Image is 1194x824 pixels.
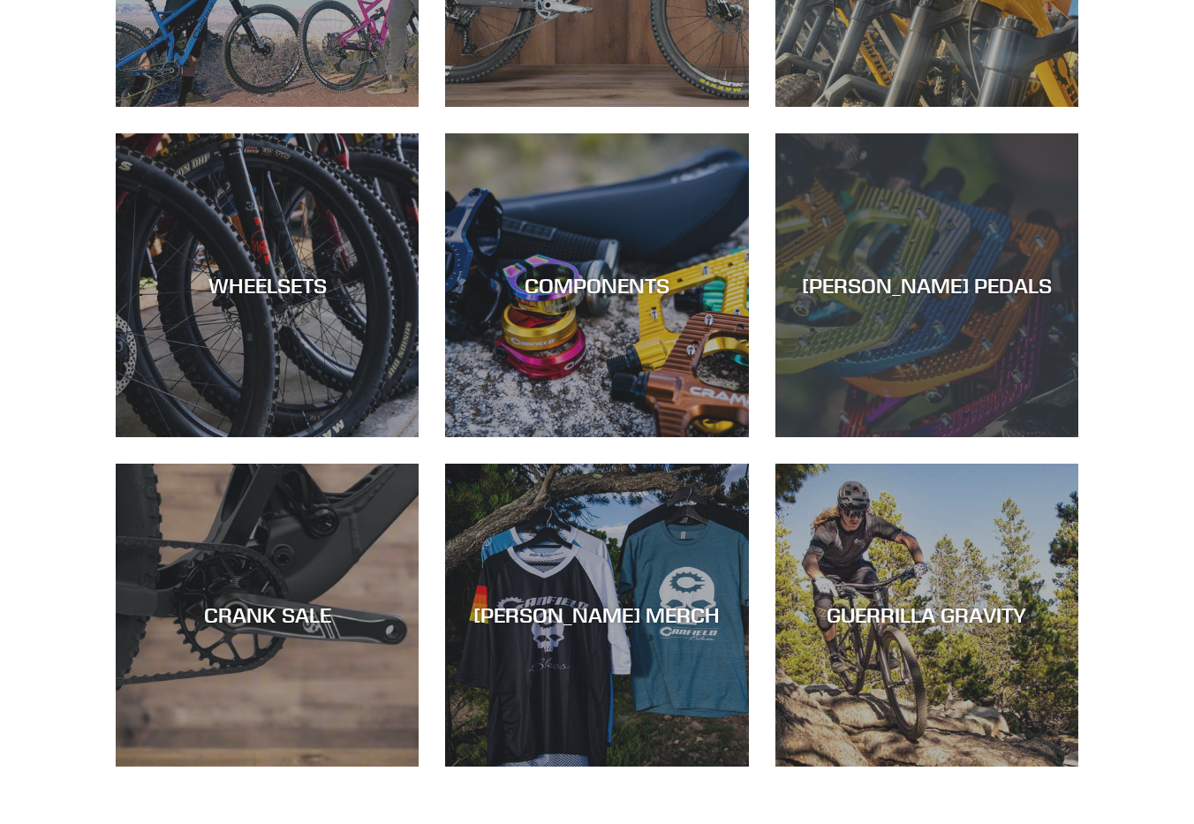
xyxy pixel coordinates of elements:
[116,133,419,436] a: WHEELSETS
[775,273,1078,299] div: [PERSON_NAME] PEDALS
[775,464,1078,767] a: GUERRILLA GRAVITY
[445,464,748,767] a: [PERSON_NAME] MERCH
[445,133,748,436] a: COMPONENTS
[116,273,419,299] div: WHEELSETS
[445,602,748,628] div: [PERSON_NAME] MERCH
[445,273,748,299] div: COMPONENTS
[775,602,1078,628] div: GUERRILLA GRAVITY
[775,133,1078,436] a: [PERSON_NAME] PEDALS
[116,464,419,767] a: CRANK SALE
[116,602,419,628] div: CRANK SALE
